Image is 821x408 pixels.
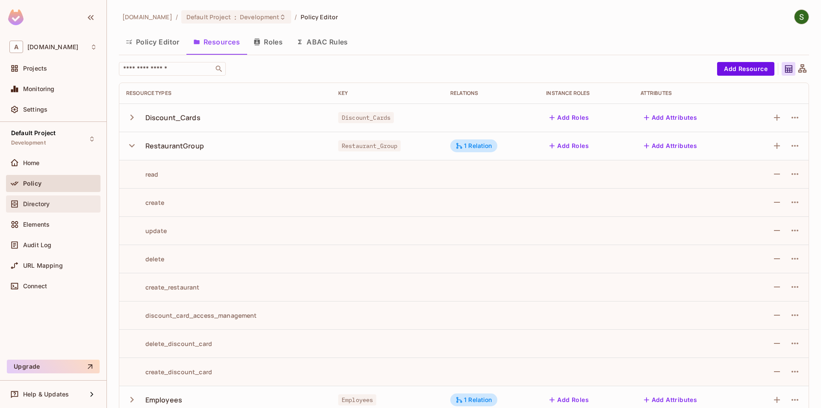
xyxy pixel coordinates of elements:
span: Directory [23,201,50,207]
div: RestaurantGroup [145,141,204,151]
div: read [126,170,159,178]
button: Add Roles [546,139,592,153]
button: Add Roles [546,111,592,124]
button: Policy Editor [119,31,186,53]
span: Settings [23,106,47,113]
span: Default Project [11,130,56,136]
span: Audit Log [23,242,51,248]
button: Resources [186,31,247,53]
span: Connect [23,283,47,290]
div: create_restaurant [126,283,200,291]
div: 1 Relation [455,142,492,150]
span: : [234,14,237,21]
li: / [295,13,297,21]
div: Key [338,90,437,97]
span: Default Project [186,13,231,21]
div: delete_discount_card [126,340,212,348]
span: Elements [23,221,50,228]
div: update [126,227,167,235]
span: A [9,41,23,53]
span: Projects [23,65,47,72]
div: Attributes [641,90,735,97]
div: Instance roles [546,90,626,97]
span: Policy [23,180,41,187]
div: Relations [450,90,532,97]
span: Development [240,13,279,21]
span: Restaurant_Group [338,140,401,151]
span: the active workspace [122,13,172,21]
button: Add Roles [546,393,592,407]
button: ABAC Rules [289,31,355,53]
img: Shakti Seniyar [794,10,809,24]
span: Home [23,160,40,166]
button: Add Attributes [641,111,701,124]
div: create [126,198,164,207]
span: Development [11,139,46,146]
button: Add Resource [717,62,774,76]
span: Help & Updates [23,391,69,398]
div: create_discount_card [126,368,212,376]
button: Upgrade [7,360,100,373]
span: Employees [338,394,376,405]
span: Policy Editor [301,13,338,21]
span: URL Mapping [23,262,63,269]
img: SReyMgAAAABJRU5ErkJggg== [8,9,24,25]
div: 1 Relation [455,396,492,404]
span: Workspace: allerin.com [27,44,78,50]
span: Monitoring [23,86,55,92]
li: / [176,13,178,21]
span: Discount_Cards [338,112,394,123]
button: Add Attributes [641,139,701,153]
button: Roles [247,31,289,53]
div: Resource Types [126,90,325,97]
div: Discount_Cards [145,113,201,122]
button: Add Attributes [641,393,701,407]
div: Employees [145,395,182,405]
div: discount_card_access_management [126,311,257,319]
div: delete [126,255,164,263]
